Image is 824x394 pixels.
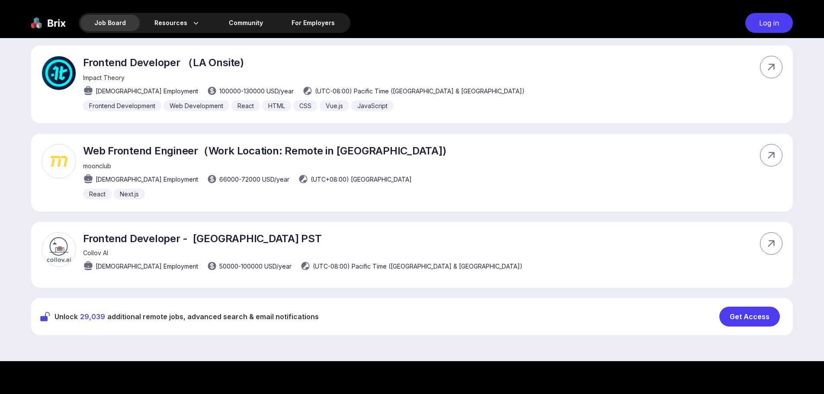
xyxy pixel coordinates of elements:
[219,175,289,184] span: 66000 - 72000 USD /year
[719,307,784,327] a: Get Access
[262,100,291,111] div: HTML
[231,100,260,111] div: React
[96,175,198,184] span: [DEMOGRAPHIC_DATA] Employment
[311,175,412,184] span: (UTC+08:00) [GEOGRAPHIC_DATA]
[80,312,105,321] span: 29,039
[83,162,111,170] span: moonclub
[83,100,161,111] div: Frontend Development
[219,262,292,271] span: 50000 - 100000 USD /year
[114,189,145,199] div: Next.js
[96,86,198,96] span: [DEMOGRAPHIC_DATA] Employment
[83,56,525,70] p: Frontend Developer （LA Onsite)
[215,15,277,31] a: Community
[719,307,780,327] div: Get Access
[141,15,214,31] div: Resources
[96,262,198,271] span: [DEMOGRAPHIC_DATA] Employment
[313,262,523,271] span: (UTC-08:00) Pacific Time ([GEOGRAPHIC_DATA] & [GEOGRAPHIC_DATA])
[278,15,349,31] a: For Employers
[320,100,349,111] div: Vue.js
[741,13,793,33] a: Log in
[219,86,294,96] span: 100000 - 130000 USD /year
[83,232,523,245] p: Frontend Developer - [GEOGRAPHIC_DATA] PST
[745,13,793,33] div: Log in
[83,144,446,158] p: Web Frontend Engineer（Work Location: Remote in [GEOGRAPHIC_DATA])
[164,100,229,111] div: Web Development
[315,86,525,96] span: (UTC-08:00) Pacific Time ([GEOGRAPHIC_DATA] & [GEOGRAPHIC_DATA])
[83,189,112,199] div: React
[83,249,108,256] span: Collov AI
[80,15,140,31] div: Job Board
[83,74,125,81] span: Impact Theory
[55,311,319,322] span: Unlock additional remote jobs, advanced search & email notifications
[293,100,317,111] div: CSS
[351,100,394,111] div: JavaScript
